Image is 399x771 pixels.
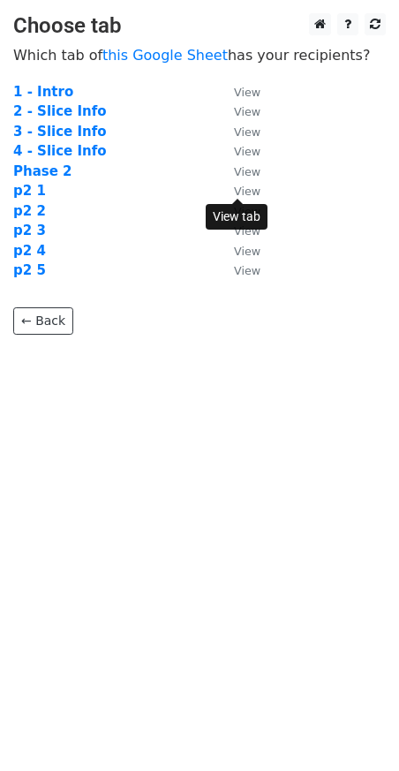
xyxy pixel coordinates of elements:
small: View [234,245,260,258]
a: View [216,163,260,179]
a: View [216,103,260,119]
a: View [216,143,260,159]
iframe: Chat Widget [311,686,399,771]
a: Phase 2 [13,163,72,179]
a: ← Back [13,307,73,335]
small: View [234,105,260,118]
div: View tab [206,204,267,230]
a: 1 - Intro [13,84,73,100]
a: p2 2 [13,203,46,219]
a: 4 - Slice Info [13,143,107,159]
a: 2 - Slice Info [13,103,107,119]
a: View [216,243,260,259]
small: View [234,145,260,158]
a: View [216,124,260,140]
a: 3 - Slice Info [13,124,107,140]
a: p2 4 [13,243,46,259]
small: View [234,165,260,178]
a: p2 3 [13,223,46,238]
small: View [234,264,260,277]
a: View [216,183,260,199]
p: Which tab of has your recipients? [13,46,386,64]
small: View [234,125,260,139]
h3: Choose tab [13,13,386,39]
small: View [234,185,260,198]
a: p2 5 [13,262,46,278]
a: p2 1 [13,183,46,199]
small: View [234,86,260,99]
a: View [216,84,260,100]
a: this Google Sheet [102,47,228,64]
a: View [216,262,260,278]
